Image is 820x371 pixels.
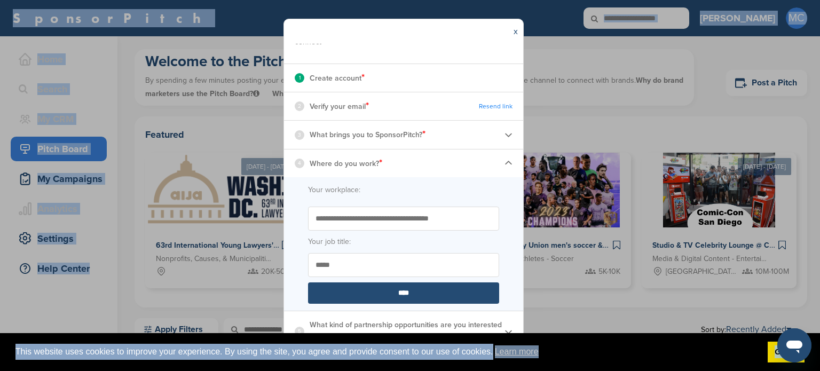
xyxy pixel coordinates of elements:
[310,156,382,170] p: Where do you work?
[295,327,304,336] div: 5
[310,128,425,141] p: What brings you to SponsorPitch?
[310,71,365,85] p: Create account
[308,236,499,248] label: Your job title:
[310,99,369,113] p: Verify your email
[295,73,304,83] div: 1
[479,102,512,110] a: Resend link
[514,26,518,37] a: x
[295,159,304,168] div: 4
[493,344,540,360] a: learn more about cookies
[308,184,499,196] label: Your workplace:
[295,101,304,111] div: 2
[310,318,504,345] p: What kind of partnership opportunities are you interested in for your first campaign?
[504,131,512,139] img: Checklist arrow 2
[295,130,304,140] div: 3
[15,344,759,360] span: This website uses cookies to improve your experience. By using the site, you agree and provide co...
[768,342,805,363] a: dismiss cookie message
[504,159,512,167] img: Checklist arrow 1
[504,328,512,336] img: Checklist arrow 2
[777,328,811,362] iframe: Button to launch messaging window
